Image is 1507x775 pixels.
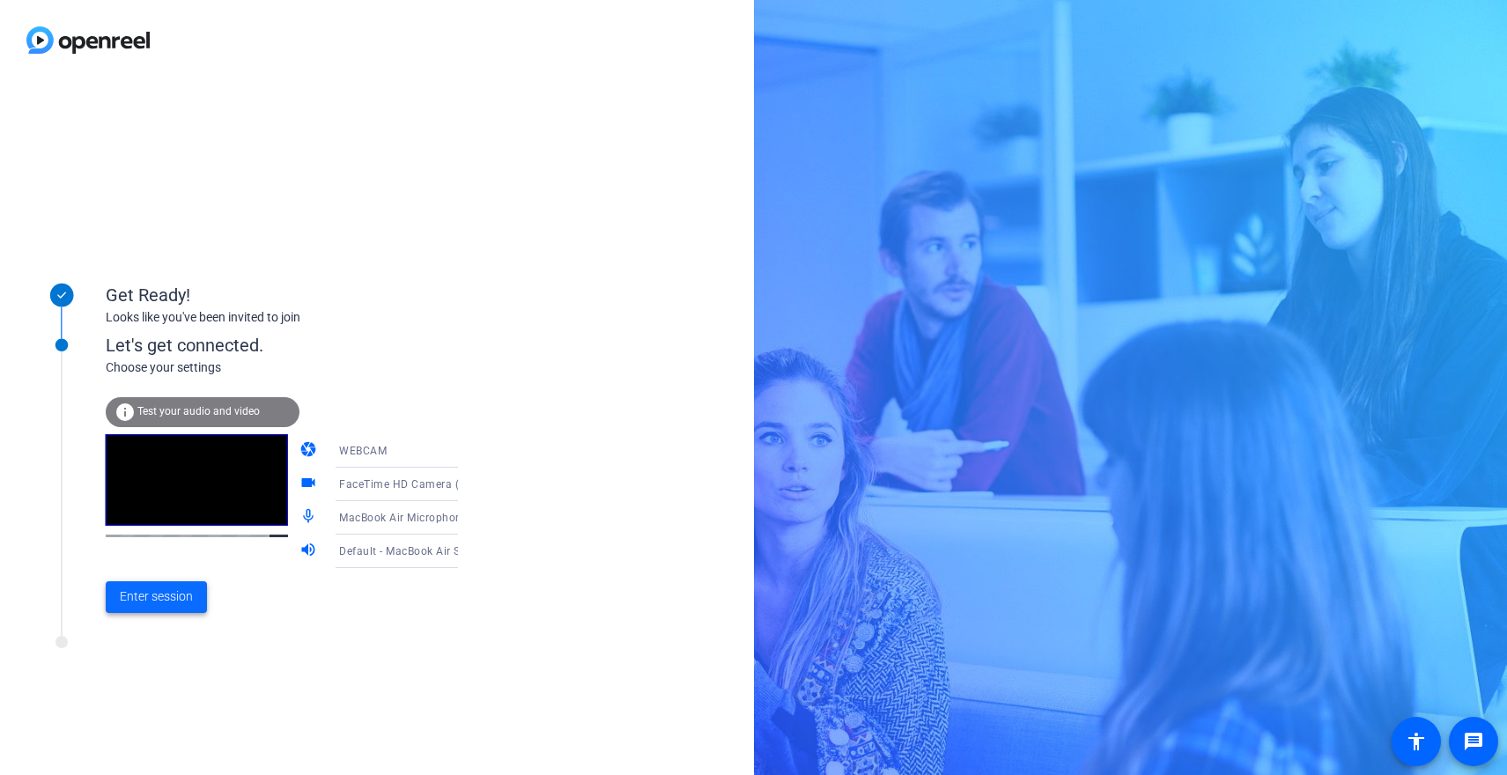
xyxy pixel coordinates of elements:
mat-icon: info [115,402,136,423]
div: Let's get connected. [106,332,494,358]
mat-icon: volume_up [299,541,321,562]
span: MacBook Air Microphone (Built-in) [339,510,515,524]
span: Test your audio and video [137,405,260,417]
div: Looks like you've been invited to join [106,308,458,327]
mat-icon: videocam [299,474,321,495]
div: Get Ready! [106,282,458,308]
mat-icon: message [1463,731,1484,752]
div: Choose your settings [106,358,494,377]
span: WEBCAM [339,445,387,457]
span: Enter session [120,587,193,606]
span: Default - MacBook Air Speakers (Built-in) [339,543,548,557]
mat-icon: accessibility [1406,731,1427,752]
mat-icon: camera [299,440,321,461]
span: FaceTime HD Camera (4E23:4E8C) [339,476,520,491]
mat-icon: mic_none [299,507,321,528]
button: Enter session [106,581,207,613]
